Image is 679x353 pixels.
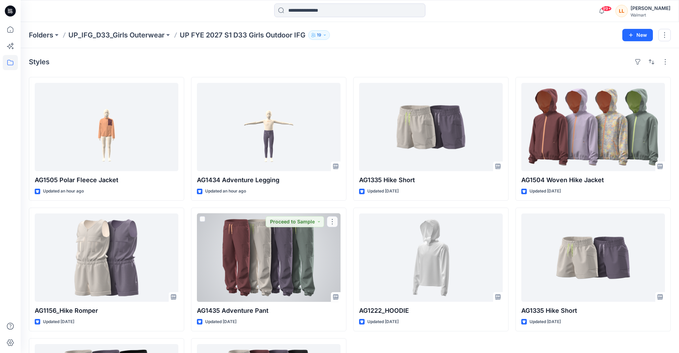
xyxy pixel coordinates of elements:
div: [PERSON_NAME] [631,4,670,12]
p: AG1435 Adventure Pant [197,306,341,316]
a: AG1335 Hike Short [359,83,503,171]
p: Updated [DATE] [43,318,74,326]
span: 99+ [601,6,612,11]
h4: Styles [29,58,49,66]
a: UP_IFG_D33_Girls Outerwear [68,30,165,40]
a: AG1222_HOODIE [359,213,503,302]
p: Updated [DATE] [205,318,236,326]
p: Updated [DATE] [367,188,399,195]
a: AG1156_Hike Romper [35,213,178,302]
p: AG1335 Hike Short [521,306,665,316]
div: LL [615,5,628,17]
a: AG1505 Polar Fleece Jacket [35,83,178,171]
p: Updated [DATE] [530,188,561,195]
button: 19 [308,30,330,40]
a: AG1435 Adventure Pant [197,213,341,302]
p: AG1504 Woven Hike Jacket [521,175,665,185]
p: AG1434 Adventure Legging [197,175,341,185]
p: AG1222_HOODIE [359,306,503,316]
p: 19 [317,31,321,39]
a: AG1434 Adventure Legging [197,83,341,171]
a: AG1504 Woven Hike Jacket [521,83,665,171]
p: AG1505 Polar Fleece Jacket [35,175,178,185]
p: Updated [DATE] [367,318,399,326]
a: Folders [29,30,53,40]
p: UP FYE 2027 S1 D33 Girls Outdoor IFG [180,30,305,40]
p: Updated [DATE] [530,318,561,326]
p: AG1335 Hike Short [359,175,503,185]
div: Walmart [631,12,670,18]
p: AG1156_Hike Romper [35,306,178,316]
p: Updated an hour ago [205,188,246,195]
a: AG1335 Hike Short [521,213,665,302]
p: Updated an hour ago [43,188,84,195]
button: New [622,29,653,41]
